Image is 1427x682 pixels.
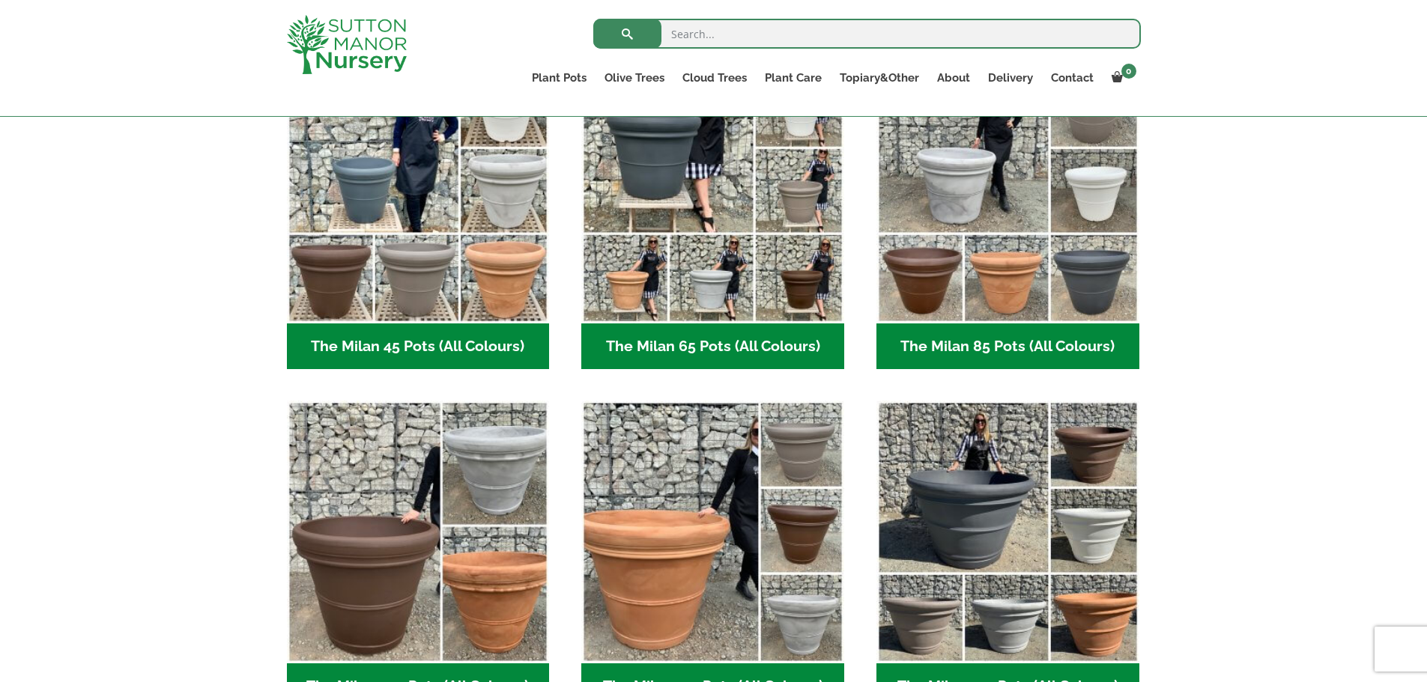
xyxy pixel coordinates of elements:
[756,67,831,88] a: Plant Care
[287,61,550,323] img: The Milan 45 Pots (All Colours)
[287,323,550,370] h2: The Milan 45 Pots (All Colours)
[928,67,979,88] a: About
[581,61,844,369] a: Visit product category The Milan 65 Pots (All Colours)
[1042,67,1103,88] a: Contact
[876,61,1139,369] a: Visit product category The Milan 85 Pots (All Colours)
[876,323,1139,370] h2: The Milan 85 Pots (All Colours)
[581,61,844,323] img: The Milan 65 Pots (All Colours)
[876,61,1139,323] img: The Milan 85 Pots (All Colours)
[287,401,550,663] img: The Milan 100 Pots (All Colours)
[287,15,407,74] img: logo
[581,323,844,370] h2: The Milan 65 Pots (All Colours)
[979,67,1042,88] a: Delivery
[581,401,844,663] img: The Milan 115 Pots (All Colours)
[523,67,596,88] a: Plant Pots
[1121,64,1136,79] span: 0
[287,61,550,369] a: Visit product category The Milan 45 Pots (All Colours)
[876,401,1139,663] img: The Milan 135 Pots (All Colours)
[593,19,1141,49] input: Search...
[1103,67,1141,88] a: 0
[673,67,756,88] a: Cloud Trees
[831,67,928,88] a: Topiary&Other
[596,67,673,88] a: Olive Trees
